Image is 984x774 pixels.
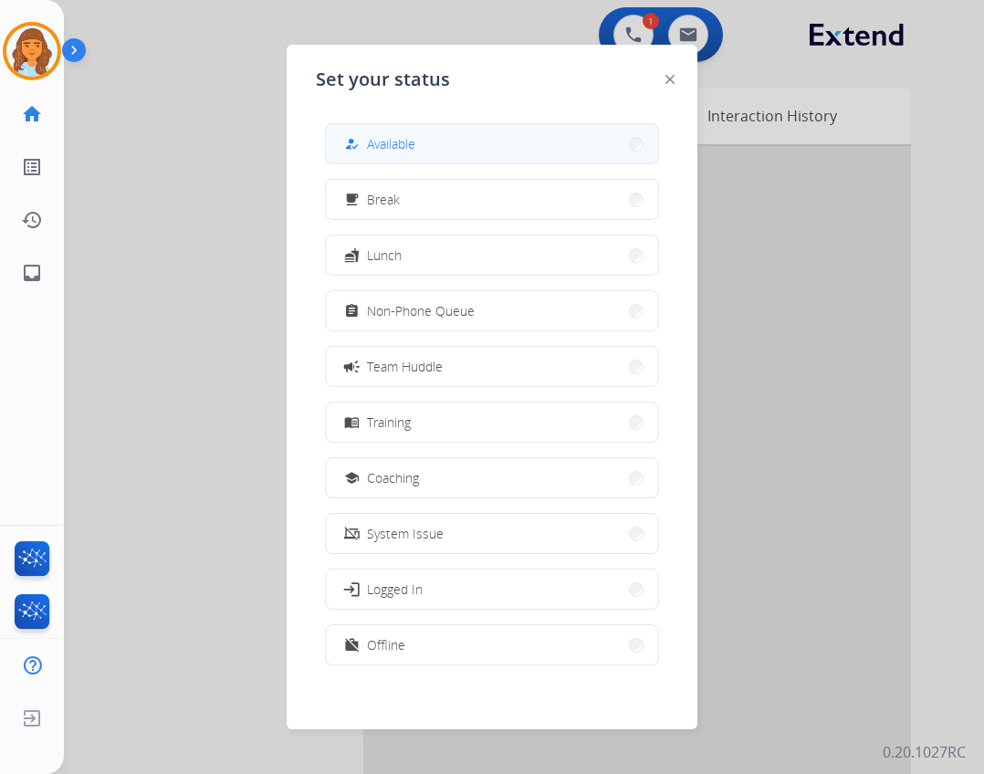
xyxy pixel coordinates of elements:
[367,134,415,153] span: Available
[326,625,658,664] button: Offline
[326,347,658,386] button: Team Huddle
[344,303,360,319] mat-icon: assignment
[883,741,966,763] p: 0.20.1027RC
[316,67,450,92] span: Set your status
[326,514,658,553] button: System Issue
[326,235,658,275] button: Lunch
[344,136,360,152] mat-icon: how_to_reg
[21,262,43,284] mat-icon: inbox
[326,124,658,163] button: Available
[367,524,444,543] span: System Issue
[367,635,405,654] span: Offline
[344,414,360,430] mat-icon: menu_book
[21,209,43,231] mat-icon: history
[367,190,400,209] span: Break
[344,526,360,541] mat-icon: phonelink_off
[344,637,360,653] mat-icon: work_off
[326,570,658,609] button: Logged In
[342,580,361,598] mat-icon: login
[367,357,443,376] span: Team Huddle
[21,156,43,178] mat-icon: list_alt
[367,413,411,432] span: Training
[21,103,43,125] mat-icon: home
[6,26,58,77] img: avatar
[367,246,402,265] span: Lunch
[367,468,419,487] span: Coaching
[326,403,658,442] button: Training
[344,470,360,486] mat-icon: school
[326,458,658,497] button: Coaching
[326,291,658,330] button: Non-Phone Queue
[665,75,675,84] img: close-button
[344,192,360,207] mat-icon: free_breakfast
[367,580,423,599] span: Logged In
[326,180,658,219] button: Break
[367,301,475,320] span: Non-Phone Queue
[342,357,361,375] mat-icon: campaign
[344,247,360,263] mat-icon: fastfood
